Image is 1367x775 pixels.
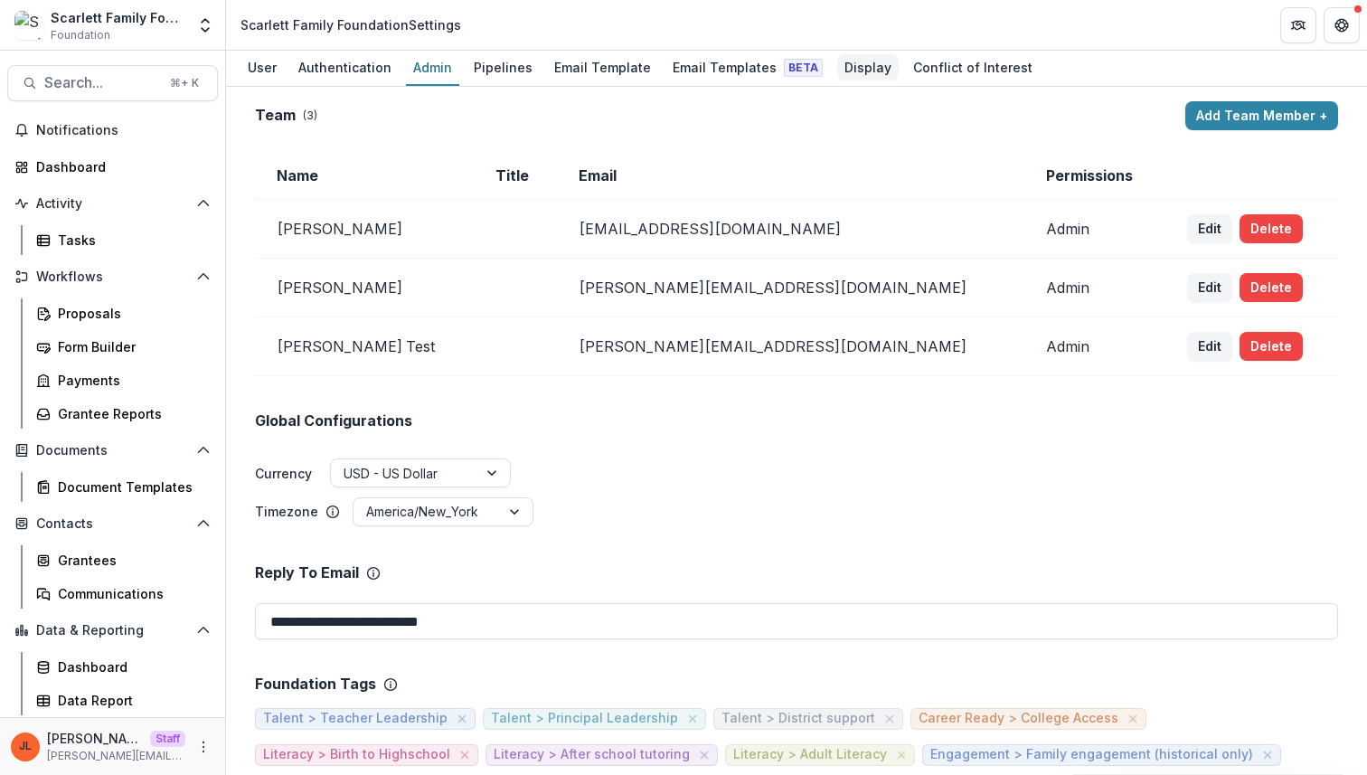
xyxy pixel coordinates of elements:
[233,12,468,38] nav: breadcrumb
[255,412,412,430] h2: Global Configurations
[1240,214,1303,243] button: Delete
[29,332,218,362] a: Form Builder
[1024,317,1165,376] td: Admin
[1024,259,1165,317] td: Admin
[784,59,823,77] span: Beta
[44,74,159,91] span: Search...
[7,262,218,291] button: Open Workflows
[7,189,218,218] button: Open Activity
[557,259,1024,317] td: [PERSON_NAME][EMAIL_ADDRESS][DOMAIN_NAME]
[1240,273,1303,302] button: Delete
[263,711,448,726] span: Talent > Teacher Leadership
[467,51,540,86] a: Pipelines
[36,196,189,212] span: Activity
[193,736,214,758] button: More
[7,616,218,645] button: Open Data & Reporting
[1024,200,1165,259] td: Admin
[1324,7,1360,43] button: Get Help
[721,711,875,726] span: Talent > District support
[29,225,218,255] a: Tasks
[406,51,459,86] a: Admin
[29,298,218,328] a: Proposals
[166,73,203,93] div: ⌘ + K
[491,711,678,726] span: Talent > Principal Leadership
[919,711,1118,726] span: Career Ready > College Access
[733,747,887,762] span: Literacy > Adult Literacy
[291,54,399,80] div: Authentication
[58,337,203,356] div: Form Builder
[557,152,1024,200] td: Email
[29,652,218,682] a: Dashboard
[557,200,1024,259] td: [EMAIL_ADDRESS][DOMAIN_NAME]
[255,200,474,259] td: [PERSON_NAME]
[255,317,474,376] td: [PERSON_NAME] Test
[255,107,296,124] h2: Team
[14,11,43,40] img: Scarlett Family Foundation
[240,54,284,80] div: User
[58,657,203,676] div: Dashboard
[58,551,203,570] div: Grantees
[255,152,474,200] td: Name
[29,685,218,715] a: Data Report
[837,51,899,86] a: Display
[7,436,218,465] button: Open Documents
[240,51,284,86] a: User
[467,54,540,80] div: Pipelines
[557,317,1024,376] td: [PERSON_NAME][EMAIL_ADDRESS][DOMAIN_NAME]
[453,710,471,728] button: close
[1187,332,1232,361] button: Edit
[58,584,203,603] div: Communications
[255,502,318,521] p: Timezone
[36,623,189,638] span: Data & Reporting
[303,108,317,124] p: ( 3 )
[665,51,830,86] a: Email Templates Beta
[291,51,399,86] a: Authentication
[255,259,474,317] td: [PERSON_NAME]
[906,54,1040,80] div: Conflict of Interest
[150,731,185,747] p: Staff
[7,509,218,538] button: Open Contacts
[36,516,189,532] span: Contacts
[58,404,203,423] div: Grantee Reports
[665,54,830,80] div: Email Templates
[881,710,899,728] button: close
[1024,152,1165,200] td: Permissions
[695,746,713,764] button: close
[193,7,218,43] button: Open entity switcher
[1187,273,1232,302] button: Edit
[1185,101,1338,130] button: Add Team Member +
[263,747,450,762] span: Literacy > Birth to Highschool
[36,443,189,458] span: Documents
[58,371,203,390] div: Payments
[255,564,359,581] p: Reply To Email
[255,676,376,693] p: Foundation Tags
[906,51,1040,86] a: Conflict of Interest
[29,579,218,609] a: Communications
[1124,710,1142,728] button: close
[255,464,312,483] label: Currency
[51,27,110,43] span: Foundation
[19,741,32,752] div: Jeanne Locker
[930,747,1253,762] span: Engagement > Family engagement (historical only)
[29,399,218,429] a: Grantee Reports
[7,152,218,182] a: Dashboard
[494,747,690,762] span: Literacy > After school tutoring
[29,472,218,502] a: Document Templates
[58,231,203,250] div: Tasks
[474,152,557,200] td: Title
[51,8,185,27] div: Scarlett Family Foundation
[837,54,899,80] div: Display
[58,304,203,323] div: Proposals
[29,545,218,575] a: Grantees
[36,269,189,285] span: Workflows
[47,729,143,748] p: [PERSON_NAME]
[7,116,218,145] button: Notifications
[547,54,658,80] div: Email Template
[240,15,461,34] div: Scarlett Family Foundation Settings
[683,710,702,728] button: close
[36,157,203,176] div: Dashboard
[58,691,203,710] div: Data Report
[7,65,218,101] button: Search...
[36,123,211,138] span: Notifications
[456,746,474,764] button: close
